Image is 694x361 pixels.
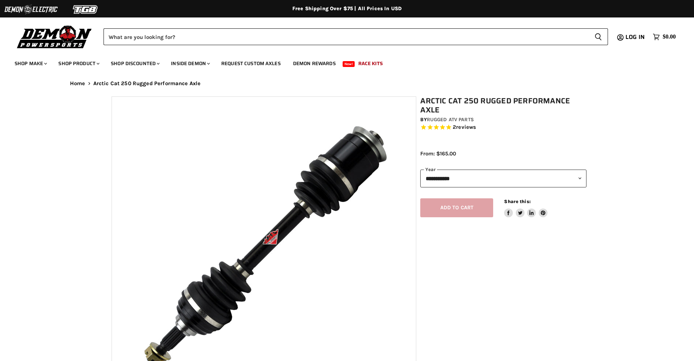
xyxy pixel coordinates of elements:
span: Rated 5.0 out of 5 stars 2 reviews [420,124,586,131]
span: Arctic Cat 250 Rugged Performance Axle [93,80,201,87]
span: Share this: [504,199,530,204]
button: Search [589,28,608,45]
a: $0.00 [649,32,679,42]
span: 2 reviews [453,124,476,131]
a: Demon Rewards [288,56,341,71]
aside: Share this: [504,198,547,218]
a: Log in [622,34,649,40]
a: Home [70,80,85,87]
input: Search [104,28,589,45]
img: Demon Electric Logo 2 [4,3,58,16]
span: reviews [456,124,476,131]
a: Shop Make [9,56,51,71]
a: Race Kits [353,56,388,71]
a: Rugged ATV Parts [427,116,474,123]
div: by [420,116,586,124]
img: TGB Logo 2 [58,3,113,16]
span: Log in [625,32,645,41]
a: Shop Discounted [105,56,164,71]
nav: Breadcrumbs [55,80,639,87]
span: From: $165.00 [420,150,456,157]
span: New! [343,61,355,67]
div: Free Shipping Over $75 | All Prices In USD [55,5,639,12]
select: year [420,170,586,187]
a: Shop Product [53,56,104,71]
span: $0.00 [663,33,676,40]
img: Demon Powersports [15,24,94,49]
a: Inside Demon [165,56,214,71]
h1: Arctic Cat 250 Rugged Performance Axle [420,96,586,115]
a: Request Custom Axles [216,56,286,71]
ul: Main menu [9,53,674,71]
form: Product [104,28,608,45]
